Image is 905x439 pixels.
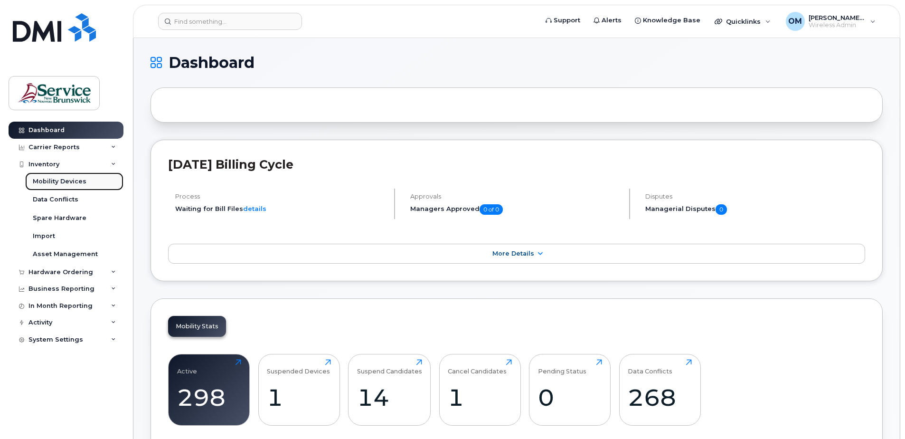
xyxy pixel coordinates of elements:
[267,359,330,375] div: Suspended Devices
[357,359,422,420] a: Suspend Candidates14
[357,359,422,375] div: Suspend Candidates
[175,193,386,200] h4: Process
[177,383,241,411] div: 298
[168,157,865,172] h2: [DATE] Billing Cycle
[169,56,255,70] span: Dashboard
[357,383,422,411] div: 14
[628,359,692,420] a: Data Conflicts268
[538,359,586,375] div: Pending Status
[410,204,621,215] h5: Managers Approved
[492,250,534,257] span: More Details
[628,383,692,411] div: 268
[177,359,241,420] a: Active298
[645,193,865,200] h4: Disputes
[716,204,727,215] span: 0
[645,204,865,215] h5: Managerial Disputes
[448,383,512,411] div: 1
[267,359,331,420] a: Suspended Devices1
[448,359,512,420] a: Cancel Candidates1
[538,383,602,411] div: 0
[267,383,331,411] div: 1
[177,359,197,375] div: Active
[243,205,266,212] a: details
[448,359,507,375] div: Cancel Candidates
[480,204,503,215] span: 0 of 0
[410,193,621,200] h4: Approvals
[628,359,672,375] div: Data Conflicts
[175,204,386,213] li: Waiting for Bill Files
[538,359,602,420] a: Pending Status0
